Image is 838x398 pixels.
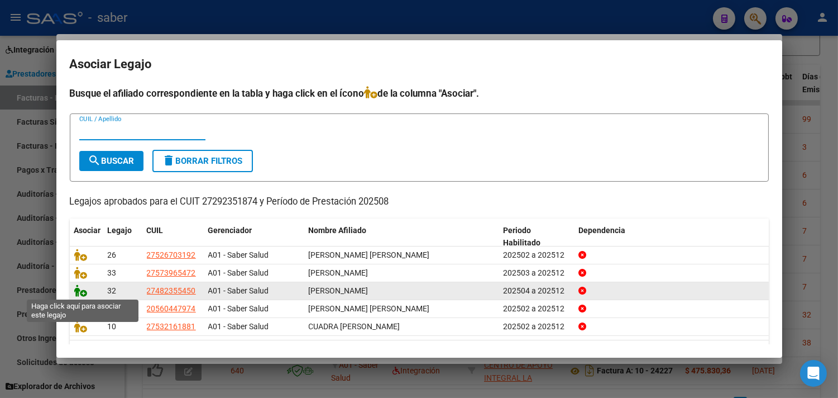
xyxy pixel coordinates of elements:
datatable-header-cell: Gerenciador [204,219,304,255]
span: LOPEZ KACHURK LUAN TIZIANO [309,304,430,313]
span: Legajo [108,226,132,235]
span: 20560447974 [147,304,196,313]
div: 202502 a 202512 [503,320,569,333]
span: A01 - Saber Salud [208,250,269,259]
datatable-header-cell: CUIL [142,219,204,255]
span: Asociar [74,226,101,235]
span: MIRANDA ABRIL [309,286,368,295]
div: 202504 a 202512 [503,285,569,297]
div: 202502 a 202512 [503,302,569,315]
span: CUADRA MARTINA JIMENA [309,322,400,331]
span: A01 - Saber Salud [208,322,269,331]
span: Gerenciador [208,226,252,235]
span: 30 [108,304,117,313]
span: A01 - Saber Salud [208,286,269,295]
datatable-header-cell: Periodo Habilitado [499,219,574,255]
div: 202503 a 202512 [503,267,569,279]
span: 27482355450 [147,286,196,295]
datatable-header-cell: Nombre Afiliado [304,219,499,255]
span: Nombre Afiliado [309,226,367,235]
span: 27532161881 [147,322,196,331]
button: Buscar [79,151,143,171]
datatable-header-cell: Dependencia [574,219,769,255]
span: Borrar Filtros [162,156,243,166]
div: 6 registros [70,340,208,368]
span: 26 [108,250,117,259]
datatable-header-cell: Asociar [70,219,103,255]
mat-icon: delete [162,154,176,167]
span: A01 - Saber Salud [208,304,269,313]
span: A01 - Saber Salud [208,268,269,277]
span: 32 [108,286,117,295]
mat-icon: search [88,154,102,167]
span: 27526703192 [147,250,196,259]
span: CUIL [147,226,164,235]
span: Periodo Habilitado [503,226,540,248]
span: RIVERA ALMA MICAELA [309,250,430,259]
span: Dependencia [578,226,625,235]
span: 10 [108,322,117,331]
h4: Busque el afiliado correspondiente en la tabla y haga click en el ícono de la columna "Asociar". [70,86,769,101]
span: 27573965472 [147,268,196,277]
button: Borrar Filtros [152,150,253,172]
datatable-header-cell: Legajo [103,219,142,255]
div: Open Intercom Messenger [800,360,827,387]
p: Legajos aprobados para el CUIT 27292351874 y Período de Prestación 202508 [70,195,769,209]
h2: Asociar Legajo [70,54,769,75]
div: 202502 a 202512 [503,249,569,262]
span: 33 [108,268,117,277]
span: Buscar [88,156,135,166]
span: QUIÑONEZ JOAQUINA [309,268,368,277]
